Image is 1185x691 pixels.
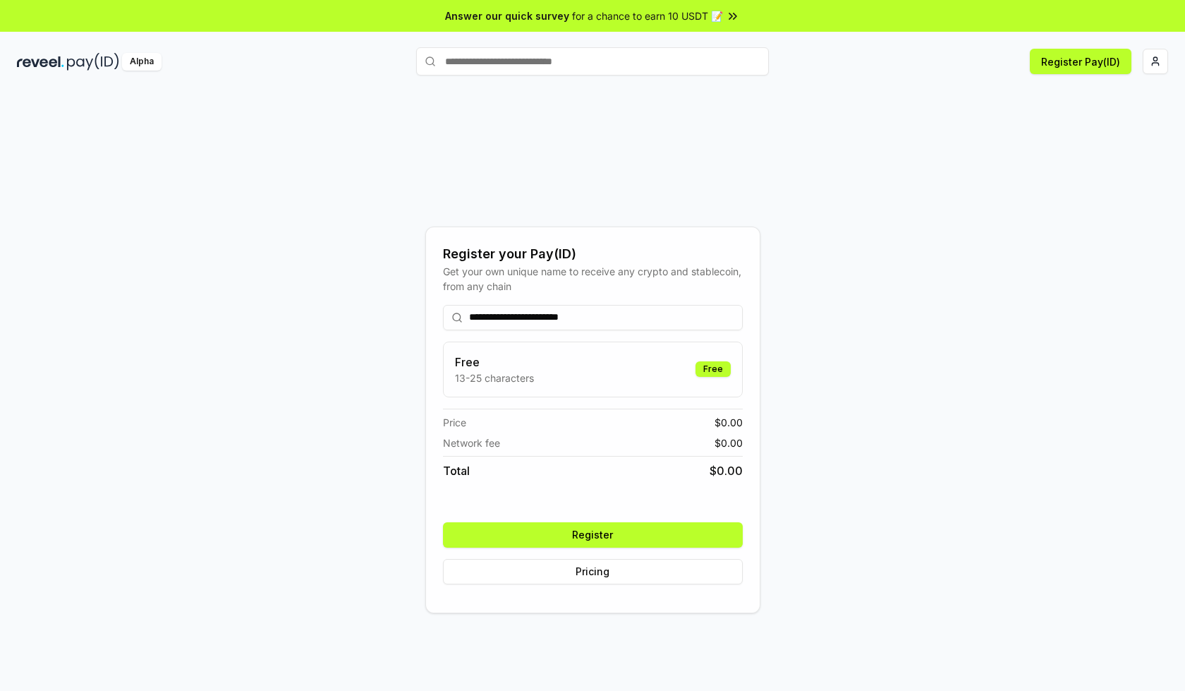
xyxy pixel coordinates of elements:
button: Pricing [443,559,743,584]
div: Register your Pay(ID) [443,244,743,264]
button: Register Pay(ID) [1030,49,1131,74]
h3: Free [455,354,534,371]
img: pay_id [67,53,119,71]
span: for a chance to earn 10 USDT 📝 [572,8,723,23]
span: Price [443,415,466,430]
span: Total [443,462,470,479]
img: reveel_dark [17,53,64,71]
div: Alpha [122,53,162,71]
div: Free [695,361,731,377]
span: Answer our quick survey [445,8,569,23]
button: Register [443,522,743,548]
span: $ 0.00 [715,415,743,430]
span: Network fee [443,435,500,450]
span: $ 0.00 [710,462,743,479]
div: Get your own unique name to receive any crypto and stablecoin, from any chain [443,264,743,294]
span: $ 0.00 [715,435,743,450]
p: 13-25 characters [455,371,534,385]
